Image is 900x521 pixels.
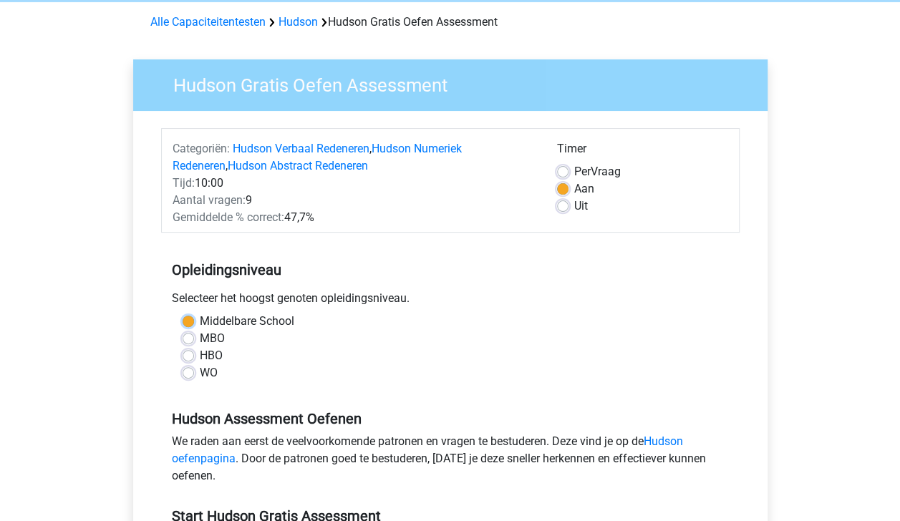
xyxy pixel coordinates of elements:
label: Aan [574,180,594,198]
a: Hudson Verbaal Redeneren [233,142,369,155]
h3: Hudson Gratis Oefen Assessment [156,69,757,97]
label: Vraag [574,163,621,180]
a: Hudson [279,15,318,29]
a: Hudson Abstract Redeneren [228,159,368,172]
label: HBO [200,347,223,364]
label: WO [200,364,218,381]
div: 10:00 [162,175,546,192]
span: Gemiddelde % correct: [173,210,284,224]
h5: Hudson Assessment Oefenen [172,410,729,427]
a: Hudson Numeriek Redeneren [173,142,462,172]
div: 47,7% [162,209,546,226]
label: MBO [200,330,225,347]
div: Hudson Gratis Oefen Assessment [145,14,756,31]
span: Tijd: [173,176,195,190]
span: Categoriën: [173,142,230,155]
span: Per [574,165,591,178]
span: Aantal vragen: [173,193,246,207]
label: Middelbare School [200,313,294,330]
a: Alle Capaciteitentesten [150,15,266,29]
h5: Opleidingsniveau [172,255,729,284]
label: Uit [574,198,588,215]
div: Selecteer het hoogst genoten opleidingsniveau. [161,290,740,313]
div: We raden aan eerst de veelvoorkomende patronen en vragen te bestuderen. Deze vind je op de . Door... [161,433,740,490]
div: Timer [557,140,728,163]
div: 9 [162,192,546,209]
div: , , [162,140,546,175]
